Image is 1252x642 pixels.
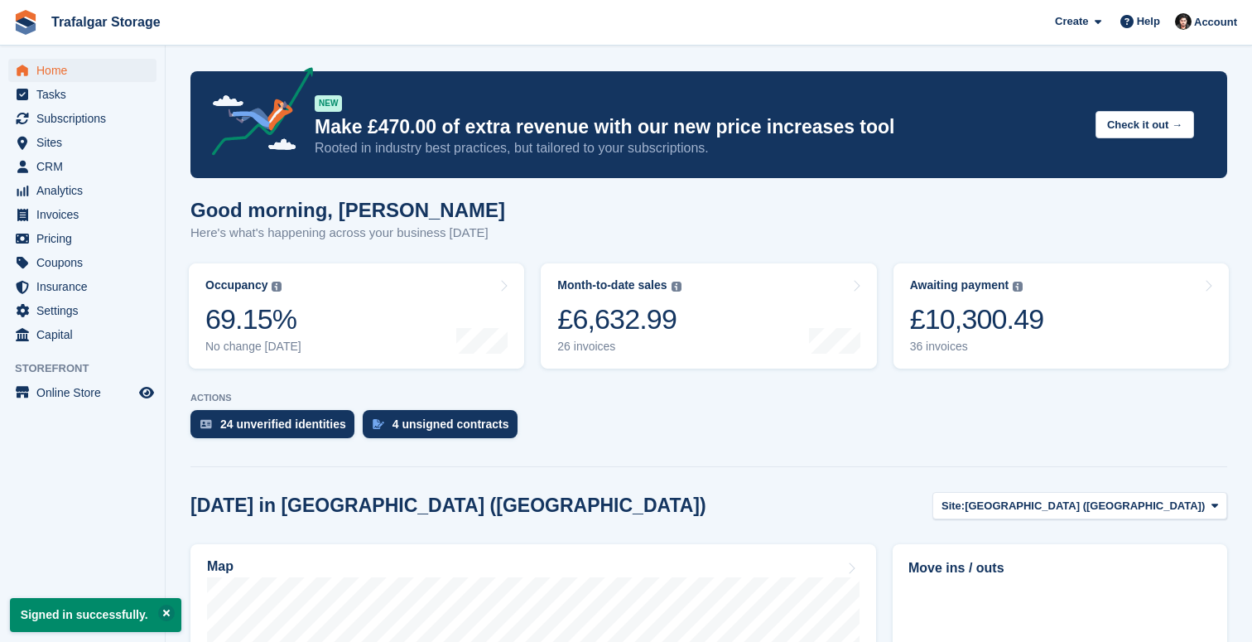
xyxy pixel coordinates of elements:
img: verify_identity-adf6edd0f0f0b5bbfe63781bf79b02c33cf7c696d77639b501bdc392416b5a36.svg [200,419,212,429]
span: CRM [36,155,136,178]
a: Preview store [137,383,156,403]
h2: Move ins / outs [908,558,1211,578]
span: Storefront [15,360,165,377]
a: menu [8,59,156,82]
div: 4 unsigned contracts [392,418,509,431]
button: Check it out → [1095,111,1194,138]
img: stora-icon-8386f47178a22dfd0bd8f6a31ec36ba5ce8667c1dd55bd0f319d3a0aa187defe.svg [13,10,38,35]
div: 24 unverified identities [220,418,346,431]
p: Here's what's happening across your business [DATE] [190,224,505,243]
p: ACTIONS [190,393,1227,403]
a: menu [8,155,156,178]
a: menu [8,275,156,298]
a: menu [8,227,156,250]
img: icon-info-grey-7440780725fd019a000dd9b08b2336e03edf1995a4989e88bcd33f0948082b44.svg [672,282,681,292]
div: NEW [315,95,342,112]
img: icon-info-grey-7440780725fd019a000dd9b08b2336e03edf1995a4989e88bcd33f0948082b44.svg [272,282,282,292]
div: Month-to-date sales [557,278,667,292]
div: 26 invoices [557,340,681,354]
a: menu [8,107,156,130]
a: Occupancy 69.15% No change [DATE] [189,263,524,369]
span: Pricing [36,227,136,250]
span: Account [1194,14,1237,31]
div: Occupancy [205,278,267,292]
span: Site: [941,498,965,514]
div: 36 invoices [910,340,1044,354]
img: price-adjustments-announcement-icon-8257ccfd72463d97f412b2fc003d46551f7dbcb40ab6d574587a9cd5c0d94... [198,67,314,162]
a: menu [8,83,156,106]
a: menu [8,203,156,226]
span: Settings [36,299,136,322]
div: £10,300.49 [910,302,1044,336]
h2: Map [207,559,234,574]
span: Home [36,59,136,82]
span: Help [1137,13,1160,30]
a: 24 unverified identities [190,410,363,447]
span: Invoices [36,203,136,226]
button: Site: [GEOGRAPHIC_DATA] ([GEOGRAPHIC_DATA]) [932,492,1227,519]
p: Make £470.00 of extra revenue with our new price increases tool [315,115,1082,139]
div: 69.15% [205,302,301,336]
span: Coupons [36,251,136,274]
img: Henry Summers [1175,13,1192,30]
span: Tasks [36,83,136,106]
img: icon-info-grey-7440780725fd019a000dd9b08b2336e03edf1995a4989e88bcd33f0948082b44.svg [1013,282,1023,292]
span: [GEOGRAPHIC_DATA] ([GEOGRAPHIC_DATA]) [965,498,1205,514]
span: Insurance [36,275,136,298]
a: Month-to-date sales £6,632.99 26 invoices [541,263,876,369]
h2: [DATE] in [GEOGRAPHIC_DATA] ([GEOGRAPHIC_DATA]) [190,495,706,517]
div: Awaiting payment [910,278,1009,292]
img: contract_signature_icon-13c848040528278c33f63329250d36e43548de30e8caae1d1a13099fd9432cc5.svg [373,419,384,429]
span: Create [1055,13,1088,30]
a: 4 unsigned contracts [363,410,526,447]
a: menu [8,251,156,274]
a: menu [8,299,156,322]
a: Trafalgar Storage [45,8,167,36]
span: Online Store [36,381,136,404]
div: £6,632.99 [557,302,681,336]
a: menu [8,179,156,202]
span: Sites [36,131,136,154]
div: No change [DATE] [205,340,301,354]
a: menu [8,131,156,154]
span: Capital [36,323,136,346]
a: menu [8,381,156,404]
a: menu [8,323,156,346]
span: Analytics [36,179,136,202]
h1: Good morning, [PERSON_NAME] [190,199,505,221]
p: Signed in successfully. [10,598,181,632]
a: Awaiting payment £10,300.49 36 invoices [893,263,1229,369]
span: Subscriptions [36,107,136,130]
p: Rooted in industry best practices, but tailored to your subscriptions. [315,139,1082,157]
